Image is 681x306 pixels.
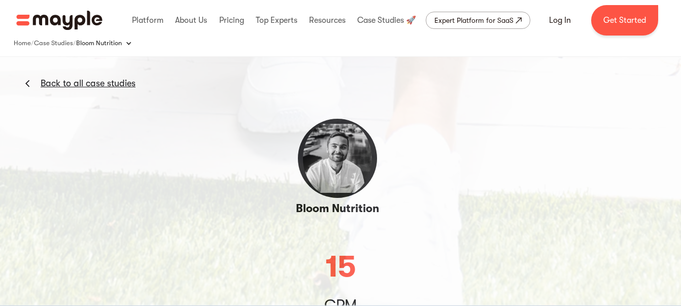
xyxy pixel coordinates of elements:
[307,4,348,37] div: Resources
[31,38,34,48] div: /
[173,4,210,37] div: About Us
[73,38,76,48] div: /
[16,11,103,30] a: home
[434,14,514,26] div: Expert Platform for SaaS
[76,38,122,48] div: Bloom Nutrition
[41,77,135,89] a: Back to all case studies
[591,5,658,36] a: Get Started
[76,33,142,53] div: Bloom Nutrition
[34,37,73,49] a: Case Studies
[16,11,103,30] img: Mayple logo
[217,4,247,37] div: Pricing
[498,188,681,306] iframe: Chat Widget
[14,37,31,49] a: Home
[426,12,530,29] a: Expert Platform for SaaS
[129,4,166,37] div: Platform
[253,4,300,37] div: Top Experts
[537,8,583,32] a: Log In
